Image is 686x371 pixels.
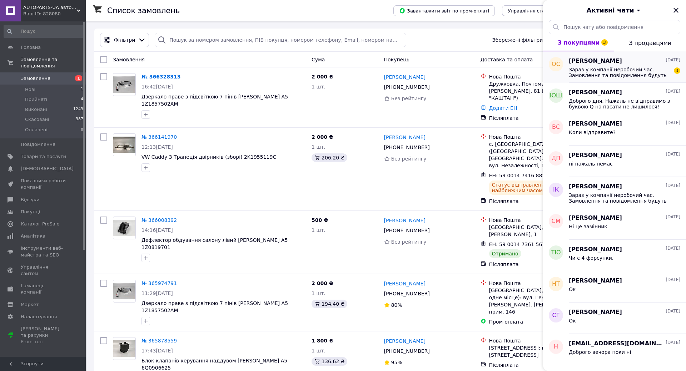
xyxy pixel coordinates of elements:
span: 4 [81,96,83,103]
span: Активні чати [586,6,634,15]
a: Фото товару [113,337,136,360]
div: 206.20 ₴ [312,153,347,162]
span: 1 шт. [312,84,325,90]
span: юш [550,92,562,100]
div: Статус відправлення буде відомий найближчим часом [489,181,591,195]
a: Дефлектор обдування салону лівий [PERSON_NAME] A5 1Z0819701 [141,237,288,250]
span: Завантажити звіт по пром-оплаті [399,7,489,14]
div: Післяплата [489,198,591,205]
button: З покупцями3 [543,34,614,51]
img: Фото товару [113,340,135,357]
span: [PERSON_NAME] [569,88,622,97]
span: Фільтри [114,36,135,44]
span: [PERSON_NAME] [569,245,622,254]
span: 2 000 ₴ [312,74,333,80]
button: h[EMAIL_ADDRESS][DOMAIN_NAME][DATE]Доброго вечора поки ні [543,334,686,365]
span: Маркет [21,301,39,308]
span: ОС [552,60,560,68]
div: Нова Пошта [489,217,591,224]
span: 1243 [73,106,83,113]
span: 1 шт. [312,348,325,354]
span: СГ [552,311,560,320]
span: [PERSON_NAME] [569,120,622,128]
div: Нова Пошта [489,73,591,80]
span: 500 ₴ [312,217,328,223]
span: Управління статусами [508,8,562,14]
input: Пошук чату або повідомлення [549,20,680,34]
div: [STREET_ADDRESS]: вул. [STREET_ADDRESS] [489,344,591,359]
span: [DATE] [666,214,680,220]
span: 3 [601,39,608,46]
input: Пошук за номером замовлення, ПІБ покупця, номером телефону, Email, номером накладної [155,33,406,47]
span: [DATE] [666,57,680,63]
div: Prom топ [21,339,66,345]
span: VW Caddy 3 Трапеція двірників (зборі) 2K1955119C [141,154,276,160]
a: Фото товару [113,280,136,303]
div: Нова Пошта [489,280,591,287]
div: Отримано [489,249,521,258]
a: [PERSON_NAME] [384,134,426,141]
span: [DATE] [666,308,680,314]
span: [DATE] [666,120,680,126]
span: З продавцями [629,40,671,46]
button: ІК[PERSON_NAME][DATE]Зараз у компанії неробочий час. Замовлення та повідомлення будуть оброблені ... [543,177,686,208]
span: Доставка та оплата [481,57,533,62]
button: ТЮ[PERSON_NAME][DATE]Чи є 4 форсунки. [543,240,686,271]
button: ВС[PERSON_NAME][DATE]Коли відправите? [543,114,686,146]
span: Покупці [21,209,40,215]
span: [DATE] [666,245,680,251]
span: ні нажаль немає [569,161,613,167]
div: Нова Пошта [489,133,591,141]
span: Повідомлення [21,141,55,148]
span: 387 [76,116,83,123]
button: ОС[PERSON_NAME][DATE]Зараз у компанії неробочий час. Замовлення та повідомлення будуть оброблені ... [543,51,686,83]
div: 194.40 ₴ [312,300,347,308]
a: [PERSON_NAME] [384,217,426,224]
span: 1 800 ₴ [312,338,333,344]
div: Пром-оплата [489,318,591,325]
span: 1 шт. [312,227,325,233]
img: Фото товару [113,76,135,93]
span: Відгуки [21,197,39,203]
div: Післяплата [489,261,591,268]
a: Фото товару [113,133,136,156]
div: [PHONE_NUMBER] [383,142,431,152]
span: [DATE] [666,183,680,189]
div: [PHONE_NUMBER] [383,346,431,356]
a: Блок клапанів керування наддувом [PERSON_NAME] A5 6Q0906625 [141,358,287,371]
a: [PERSON_NAME] [384,337,426,345]
span: 95% [391,360,402,365]
span: 1 [81,86,83,93]
span: Доброго вечора поки ні [569,349,631,355]
span: СМ [552,217,561,225]
span: Без рейтингу [391,239,427,245]
span: 12:13[DATE] [141,144,173,150]
span: ВС [552,123,560,131]
div: [PHONE_NUMBER] [383,289,431,299]
div: Ваш ID: 828080 [23,11,86,17]
a: № 366141970 [141,134,177,140]
span: h [554,343,558,351]
span: Зараз у компанії неробочий час. Замовлення та повідомлення будуть оброблені з 09:00 найближчого р... [569,192,670,204]
span: [DEMOGRAPHIC_DATA] [21,166,74,172]
button: Завантажити звіт по пром-оплаті [393,5,495,16]
span: Налаштування [21,314,57,320]
div: [PHONE_NUMBER] [383,225,431,235]
a: Додати ЕН [489,105,517,111]
span: 3 [674,67,680,74]
span: [DATE] [666,88,680,95]
span: Виконані [25,106,47,113]
span: Збережені фільтри: [492,36,545,44]
a: [PERSON_NAME] [384,73,426,81]
span: Дзеркало праве з підсвіткою 7 пінів [PERSON_NAME] A5 1Z1857502AM [141,94,288,107]
button: Закрити [672,6,680,15]
span: З покупцями [558,39,600,46]
a: № 365974791 [141,280,177,286]
button: юш[PERSON_NAME][DATE]Доброго дня. Нажаль не відправимо з буквою Q на пасати не лишилося! Перепрошую! [543,83,686,114]
a: Дзеркало праве з підсвіткою 7 пінів [PERSON_NAME] A5 1Z1857502AM [141,300,288,313]
span: Показники роботи компанії [21,178,66,190]
span: Каталог ProSale [21,221,59,227]
span: Оплачені [25,127,48,133]
span: [PERSON_NAME] [569,308,622,316]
